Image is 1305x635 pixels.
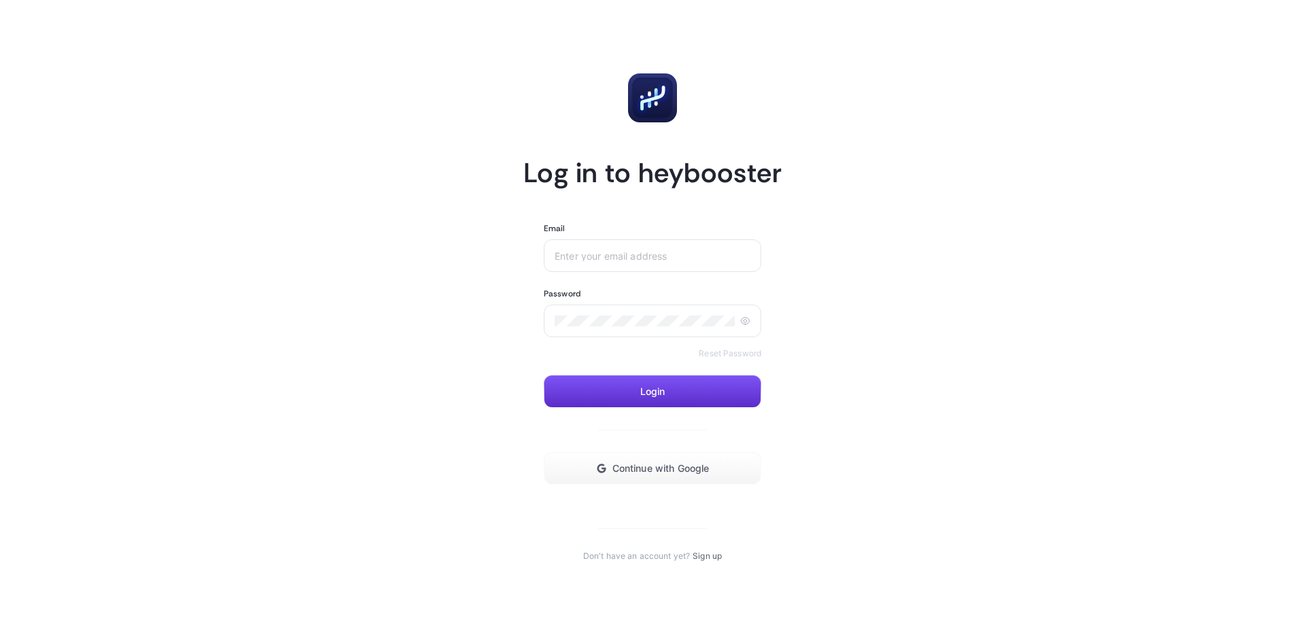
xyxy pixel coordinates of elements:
[544,375,761,408] button: Login
[523,155,782,190] h1: Log in to heybooster
[699,348,761,359] a: Reset Password
[693,551,722,562] a: Sign up
[544,288,580,299] label: Password
[555,250,750,261] input: Enter your email address
[612,463,710,474] span: Continue with Google
[544,223,565,234] label: Email
[544,452,761,485] button: Continue with Google
[640,386,665,397] span: Login
[583,551,690,562] span: Don't have an account yet?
